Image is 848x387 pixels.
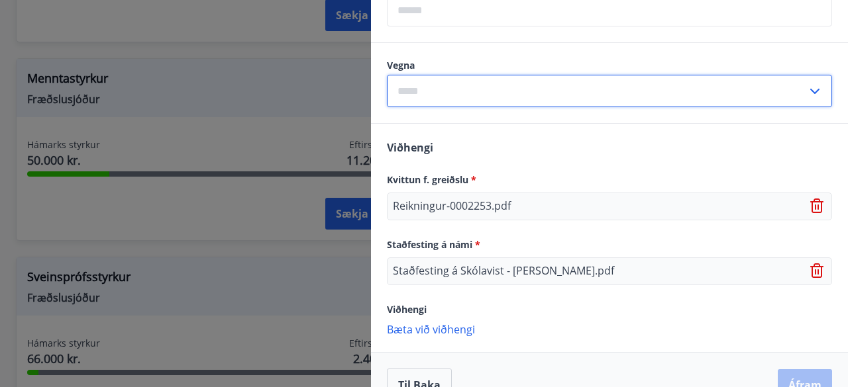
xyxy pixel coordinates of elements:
[387,59,832,72] label: Vegna
[387,173,476,186] span: Kvittun f. greiðslu
[387,140,433,155] span: Viðhengi
[387,303,427,316] span: Viðhengi
[387,238,480,251] span: Staðfesting á námi
[393,263,614,279] p: Staðfesting á Skólavist - [PERSON_NAME].pdf
[387,322,832,335] p: Bæta við viðhengi
[393,198,511,214] p: Reikningur-0002253.pdf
